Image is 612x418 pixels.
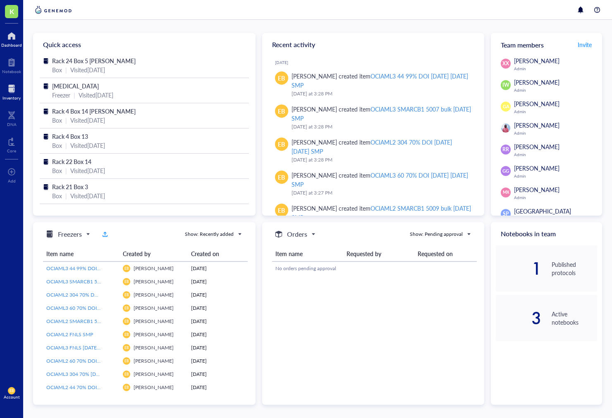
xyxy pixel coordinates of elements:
div: Core [7,148,16,153]
div: Active notebooks [552,310,597,326]
span: [PERSON_NAME] [134,291,174,298]
span: [PERSON_NAME] [134,304,174,311]
a: OCIAML3 60 70% DOI [DATE] [DATE] SMP [46,304,116,312]
span: EB [124,280,129,284]
span: OCIAML3 304 70% [DEMOGRAPHIC_DATA] [DATE] [DATE] SMP [46,370,191,378]
div: Admin [514,109,597,114]
div: Show: Recently added [185,230,234,238]
span: [PERSON_NAME] [134,265,174,272]
span: [PERSON_NAME] [514,121,559,129]
div: [DATE] [191,304,244,312]
div: Visited [DATE] [70,191,105,200]
div: Admin [514,66,597,71]
span: EB [124,266,129,271]
span: [PERSON_NAME] [134,357,174,364]
div: Add [8,178,16,183]
span: [PERSON_NAME] [514,78,559,86]
span: SP [503,210,509,218]
span: OCIAML2 FNLS SMP [46,331,93,338]
span: Rack 4 Box 14 [PERSON_NAME] [52,107,136,115]
div: 3 [496,311,541,325]
div: Published protocols [552,260,597,277]
span: EB [278,173,285,182]
div: No orders pending approval [275,265,473,272]
div: Account [4,394,20,399]
span: [PERSON_NAME] [514,142,559,151]
a: OCIAML2 44 70% DOI [DATE] [DATE] SMP [46,384,116,391]
th: Created by [120,246,188,261]
th: Requested on [414,246,477,261]
th: Item name [272,246,343,261]
div: Admin [514,131,597,135]
span: OCIAML3 FNLS [DATE] SMP [46,344,110,351]
span: OCIAML2 304 70% DOI [DATE] [DATE] SMP [46,291,145,298]
div: Freezer [52,90,70,100]
span: OCIAML2 60 70% DOI [DATE] [DATE] SMP [46,357,142,364]
span: Invite [578,40,592,49]
span: GG [502,168,509,175]
a: DNA [7,109,17,127]
span: EB [124,359,129,363]
a: OCIAML3 FNLS [DATE] SMP [46,344,116,351]
div: OCIAML3 60 70% DOI [DATE] [DATE] SMP [292,171,469,188]
div: [DATE] at 3:28 PM [292,123,471,131]
a: OCIAML2 304 70% DOI [DATE] [DATE] SMP [46,291,116,299]
span: RR [502,146,509,153]
div: [DATE] at 3:28 PM [292,90,471,98]
div: Visited [DATE] [70,116,105,125]
div: | [65,166,67,175]
span: MX [502,189,509,195]
div: | [65,65,67,74]
div: Box [52,166,62,175]
span: EB [124,293,129,297]
div: [DATE] [191,384,244,391]
div: | [65,116,67,125]
span: EB [10,389,14,393]
div: [DATE] [191,318,244,325]
div: Dashboard [1,43,22,47]
th: Created on [188,246,248,261]
span: [PERSON_NAME] [134,318,174,325]
span: Rack 24 Box 5 [PERSON_NAME] [52,57,136,65]
div: 1 [496,262,541,275]
span: EB [278,140,285,149]
div: | [65,191,67,200]
span: K [10,6,14,17]
span: [PERSON_NAME] [134,278,174,285]
div: [PERSON_NAME] created item [292,171,471,189]
span: OCIAML3 44 99% DOI [DATE] [DATE] SMP [46,265,142,272]
div: Notebook [2,69,21,74]
div: DNA [7,122,17,127]
h5: Orders [287,229,307,239]
span: EB [124,346,129,350]
div: [PERSON_NAME] created item [292,138,471,156]
div: Inventory [2,95,21,100]
span: [PERSON_NAME] [134,370,174,378]
div: [DATE] [191,331,244,338]
div: OCIAML3 SMARCB1 5007 bulk [DATE] SMP [292,105,471,122]
a: OCIAML3 44 99% DOI [DATE] [DATE] SMP [46,265,116,272]
button: Invite [577,38,592,51]
div: Visited [DATE] [70,166,105,175]
div: Admin [514,173,597,178]
div: [DATE] [191,265,244,272]
span: EB [124,319,129,323]
span: EB [124,306,129,310]
span: GA [502,103,509,110]
div: | [65,141,67,150]
a: OCIAML2 60 70% DOI [DATE] [DATE] SMP [46,357,116,365]
div: Quick access [33,33,256,56]
div: Recent activity [262,33,485,56]
div: Box [52,141,62,150]
div: Visited [DATE] [79,90,113,100]
span: OCIAML3 SMARCB1 5007 bulk [DATE] SMP [46,278,145,285]
div: Visited [DATE] [70,141,105,150]
div: [DATE] [191,370,244,378]
span: [PERSON_NAME] [514,100,559,108]
img: genemod-logo [33,5,74,15]
span: EB [124,372,129,376]
span: [PERSON_NAME] [514,164,559,172]
div: Admin [514,195,597,200]
span: XX [502,60,509,67]
span: EB [124,332,129,337]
